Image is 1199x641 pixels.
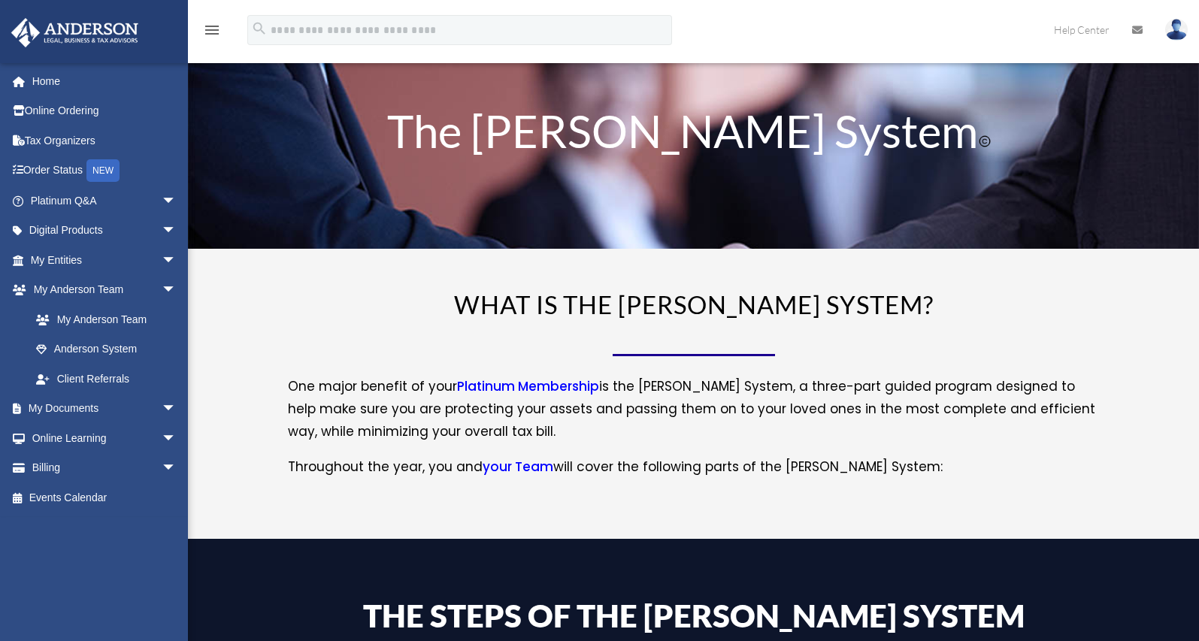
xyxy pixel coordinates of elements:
span: arrow_drop_down [162,275,192,306]
a: Online Ordering [11,96,199,126]
a: Home [11,66,199,96]
a: My Entitiesarrow_drop_down [11,245,199,275]
a: Platinum Membership [457,377,599,403]
a: My Anderson Teamarrow_drop_down [11,275,199,305]
h4: The Steps of the [PERSON_NAME] System [289,600,1098,639]
a: My Documentsarrow_drop_down [11,394,199,424]
a: menu [203,26,221,39]
p: Throughout the year, you and will cover the following parts of the [PERSON_NAME] System: [288,456,1100,479]
i: menu [203,21,221,39]
a: Digital Productsarrow_drop_down [11,216,199,246]
span: arrow_drop_down [162,245,192,276]
span: arrow_drop_down [162,394,192,425]
span: arrow_drop_down [162,186,192,216]
a: Online Learningarrow_drop_down [11,423,199,453]
div: NEW [86,159,120,182]
a: Platinum Q&Aarrow_drop_down [11,186,199,216]
a: Order StatusNEW [11,156,199,186]
p: One major benefit of your is the [PERSON_NAME] System, a three-part guided program designed to he... [288,376,1100,455]
a: My Anderson Team [21,304,199,334]
a: Client Referrals [21,364,199,394]
span: WHAT IS THE [PERSON_NAME] SYSTEM? [454,289,934,319]
a: Events Calendar [11,482,199,512]
img: User Pic [1165,19,1188,41]
a: Anderson System [21,334,192,364]
span: arrow_drop_down [162,423,192,454]
h1: The [PERSON_NAME] System [289,108,1098,161]
img: Anderson Advisors Platinum Portal [7,18,143,47]
a: Tax Organizers [11,125,199,156]
span: arrow_drop_down [162,216,192,246]
i: search [251,20,268,37]
a: your Team [483,458,553,483]
a: Billingarrow_drop_down [11,453,199,483]
span: arrow_drop_down [162,453,192,484]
